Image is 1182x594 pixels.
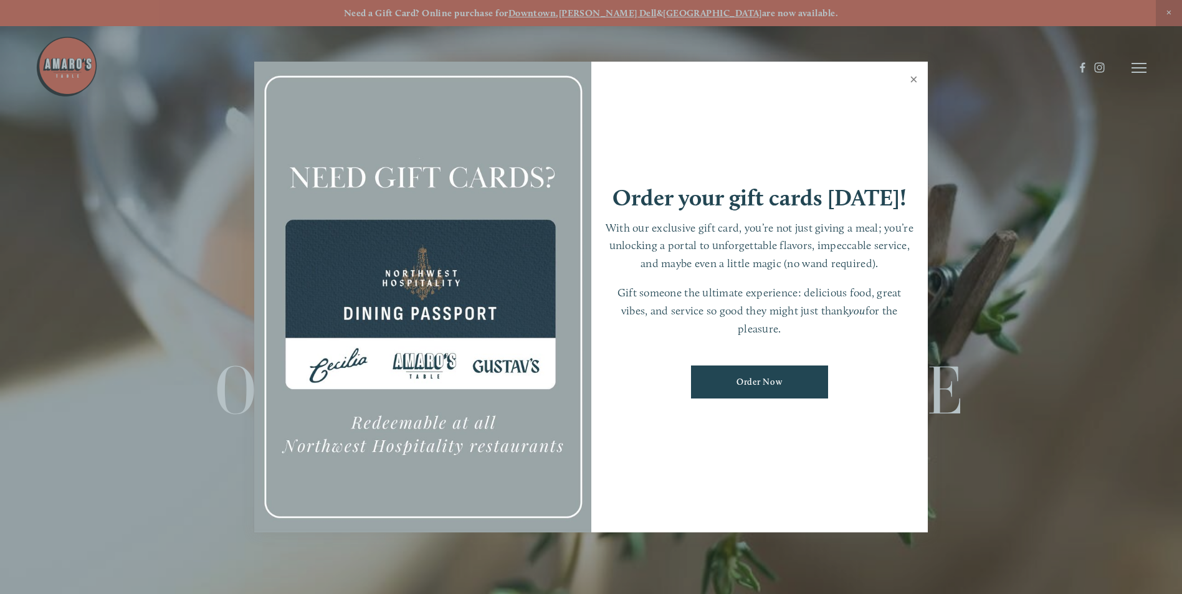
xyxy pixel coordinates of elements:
[691,365,828,398] a: Order Now
[849,304,865,317] em: you
[902,64,926,98] a: Close
[604,284,916,337] p: Gift someone the ultimate experience: delicious food, great vibes, and service so good they might...
[612,186,907,209] h1: Order your gift cards [DATE]!
[604,219,916,273] p: With our exclusive gift card, you’re not just giving a meal; you’re unlocking a portal to unforge...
